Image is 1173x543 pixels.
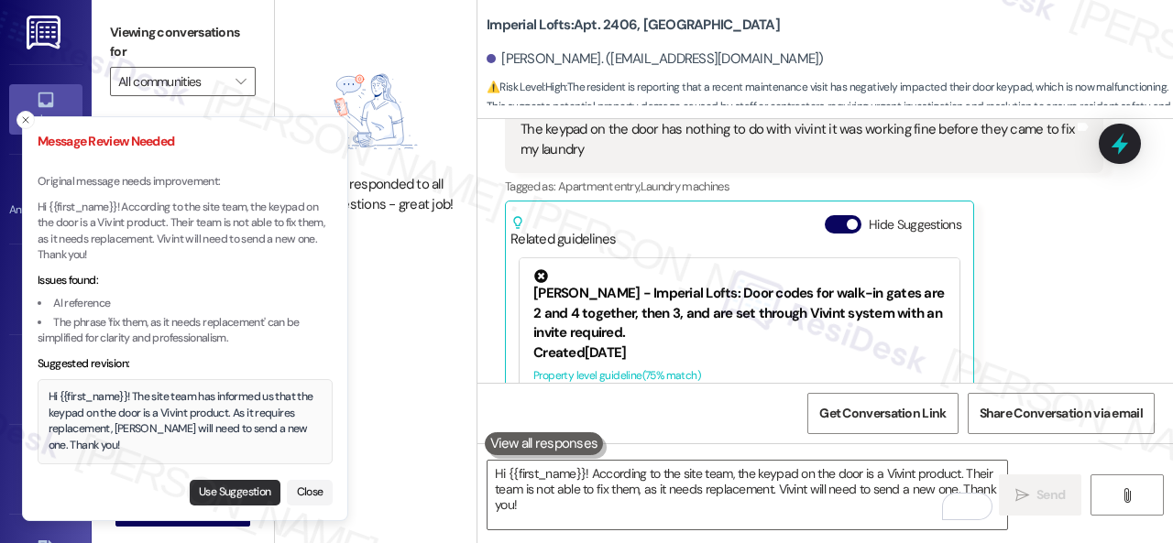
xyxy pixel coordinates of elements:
span: Laundry machines [641,179,730,194]
div: Property level guideline ( 75 % match) [533,366,946,386]
div: [PERSON_NAME]. ([EMAIL_ADDRESS][DOMAIN_NAME]) [487,49,824,69]
div: Hi {{first_name}}! The site team has informed us that the keypad on the door is a Vivint product.... [49,389,323,453]
a: Inbox [9,84,82,134]
label: Viewing conversations for [110,18,256,67]
button: Use Suggestion [190,480,280,505]
input: All communities [118,67,226,96]
img: empty-state [303,58,448,167]
span: Get Conversation Link [819,404,946,423]
p: Original message needs improvement: [38,174,333,190]
i:  [236,74,246,89]
div: Tagged as: [505,173,1103,200]
div: Related guidelines [510,215,617,249]
button: Get Conversation Link [807,393,958,434]
i:  [1120,488,1134,503]
a: Insights • [9,354,82,404]
button: Close toast [16,111,35,129]
h3: Message Review Needed [38,132,333,151]
div: Created [DATE] [533,343,946,363]
span: : The resident is reporting that a recent maintenance visit has negatively impacted their door ke... [487,78,1173,136]
i:  [1015,488,1029,503]
div: Issues found: [38,273,333,289]
div: [PERSON_NAME] - Imperial Lofts: Door codes for walk-in gates are 2 and 4 together, then 3, and ar... [533,269,946,342]
button: Close [287,480,333,505]
li: AI reference [38,296,333,312]
div: You've responded to all your questions - great job! [295,175,456,214]
a: Site Visit • [9,265,82,314]
b: Imperial Lofts: Apt. 2406, [GEOGRAPHIC_DATA] [487,16,780,35]
p: Hi {{first_name}}! According to the site team, the keypad on the door is a Vivint product. Their ... [38,200,333,264]
span: Share Conversation via email [980,404,1143,423]
div: The keypad on the door has nothing to do with vivint it was working fine before they came to fix ... [521,120,1074,159]
a: Buildings [9,444,82,494]
button: Send [999,474,1081,516]
strong: ⚠️ Risk Level: High [487,80,565,94]
img: ResiDesk Logo [27,16,64,49]
li: The phrase 'fix them, as it needs replacement' can be simplified for clarity and professionalism. [38,315,333,347]
label: Hide Suggestions [869,215,961,234]
button: Share Conversation via email [968,393,1155,434]
span: Send [1036,485,1065,505]
span: Apartment entry , [558,179,641,194]
div: Suggested revision: [38,356,333,373]
textarea: To enrich screen reader interactions, please activate Accessibility in Grammarly extension settings [488,461,1007,529]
